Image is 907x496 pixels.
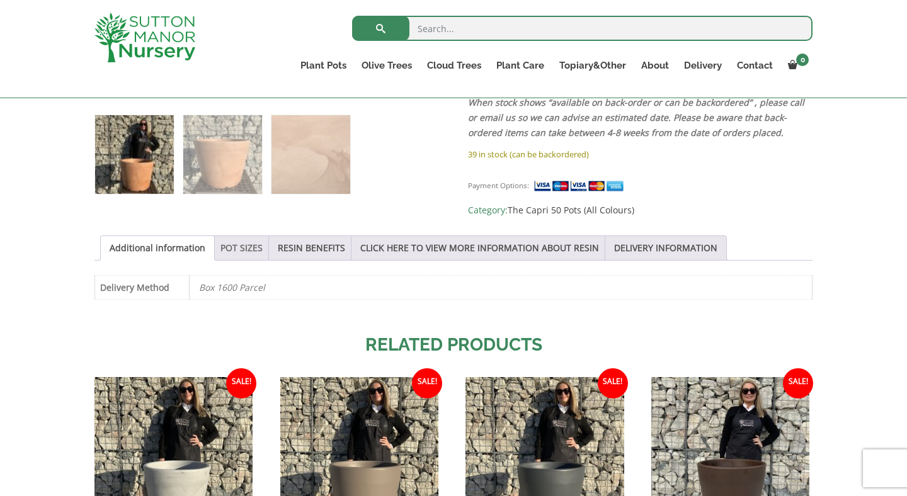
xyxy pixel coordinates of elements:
a: CLICK HERE TO VIEW MORE INFORMATION ABOUT RESIN [360,236,599,260]
a: Delivery [676,57,729,74]
table: Product Details [94,275,813,300]
a: POT SIZES [220,236,263,260]
input: Search... [352,16,813,41]
em: When stock shows “available on back-order or can be backordered” , please call or email us so we ... [468,96,804,138]
span: Sale! [226,368,256,398]
a: About [634,57,676,74]
a: 0 [780,57,813,74]
a: Plant Care [489,57,552,74]
img: The Capri Pot 50 Colour Terracotta - Image 3 [271,115,350,194]
img: The Capri Pot 50 Colour Terracotta - Image 2 [183,115,262,194]
img: The Capri Pot 50 Colour Terracotta [95,115,174,194]
img: payment supported [533,179,628,193]
p: 39 in stock (can be backordered) [468,147,813,162]
span: Sale! [598,368,628,398]
span: Category: [468,203,813,218]
span: Sale! [412,368,442,398]
img: logo [94,13,195,62]
a: Olive Trees [354,57,419,74]
th: Delivery Method [95,275,190,299]
p: Box 1600 Parcel [199,276,802,299]
a: Cloud Trees [419,57,489,74]
a: Topiary&Other [552,57,634,74]
small: Payment Options: [468,181,529,190]
a: Plant Pots [293,57,354,74]
h2: Related products [94,332,813,358]
a: DELIVERY INFORMATION [614,236,717,260]
span: 0 [796,54,809,66]
span: Sale! [783,368,813,398]
a: Additional information [110,236,205,260]
a: RESIN BENEFITS [278,236,345,260]
a: Contact [729,57,780,74]
a: The Capri 50 Pots (All Colours) [508,204,634,216]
